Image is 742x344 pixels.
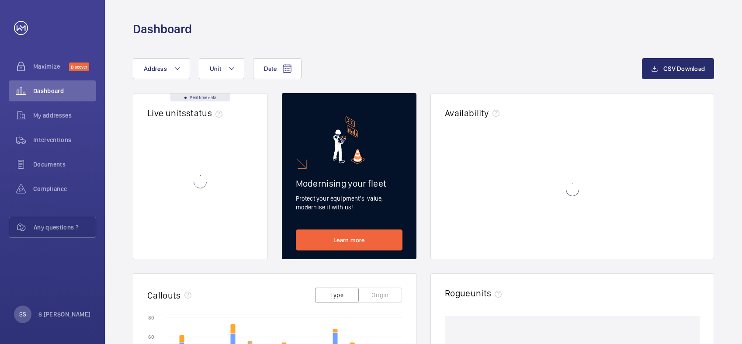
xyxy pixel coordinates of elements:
a: Learn more [296,229,403,250]
button: Type [315,288,359,302]
p: Protect your equipment's value, modernise it with us! [296,194,403,212]
h2: Callouts [147,290,181,301]
span: Interventions [33,136,96,144]
text: 80 [148,315,154,321]
span: Any questions ? [34,223,96,232]
span: Discover [69,63,89,71]
button: Address [133,58,190,79]
div: Real time data [170,94,230,101]
text: 60 [148,334,154,340]
img: marketing-card.svg [333,116,365,164]
h2: Modernising your fleet [296,178,403,189]
h2: Rogue [445,288,505,299]
span: My addresses [33,111,96,120]
span: Address [144,65,167,72]
span: Maximize [33,62,69,71]
p: SS [19,310,26,319]
h2: Live units [147,108,226,118]
span: Compliance [33,184,96,193]
span: status [186,108,226,118]
h1: Dashboard [133,21,192,37]
button: CSV Download [642,58,714,79]
button: Unit [199,58,244,79]
p: S [PERSON_NAME] [38,310,90,319]
span: CSV Download [663,65,705,72]
span: Unit [210,65,221,72]
span: Dashboard [33,87,96,95]
span: Date [264,65,277,72]
span: units [471,288,506,299]
button: Origin [358,288,402,302]
button: Date [253,58,302,79]
h2: Availability [445,108,489,118]
span: Documents [33,160,96,169]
